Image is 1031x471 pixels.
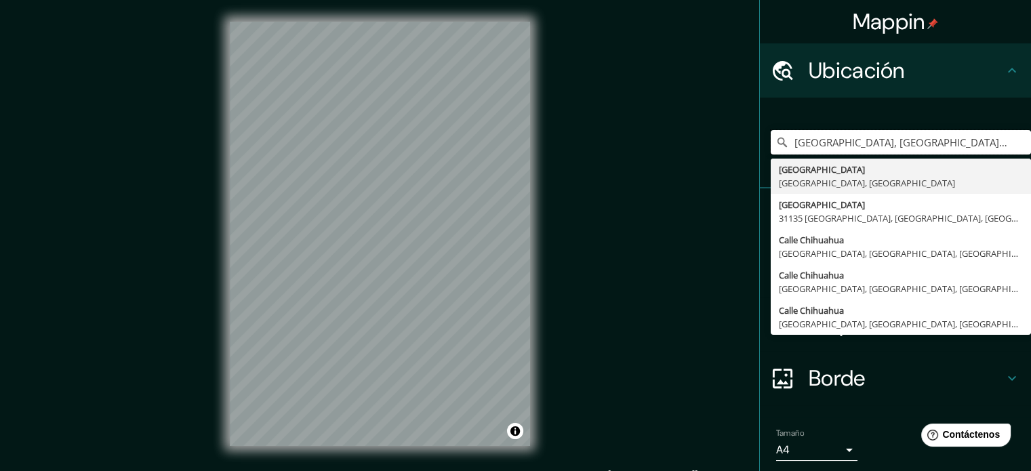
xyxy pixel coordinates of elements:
[507,423,523,439] button: Activar o desactivar atribución
[809,56,905,85] font: Ubicación
[779,269,844,281] font: Calle Chihuahua
[779,234,844,246] font: Calle Chihuahua
[776,443,790,457] font: A4
[760,188,1031,243] div: Patas
[760,297,1031,351] div: Disposición
[809,364,866,392] font: Borde
[779,304,844,316] font: Calle Chihuahua
[910,418,1016,456] iframe: Lanzador de widgets de ayuda
[760,43,1031,98] div: Ubicación
[927,18,938,29] img: pin-icon.png
[230,22,530,446] canvas: Mapa
[771,130,1031,155] input: Elige tu ciudad o zona
[853,7,925,36] font: Mappin
[760,243,1031,297] div: Estilo
[779,163,865,176] font: [GEOGRAPHIC_DATA]
[776,428,804,438] font: Tamaño
[760,351,1031,405] div: Borde
[776,439,857,461] div: A4
[779,177,955,189] font: [GEOGRAPHIC_DATA], [GEOGRAPHIC_DATA]
[779,199,865,211] font: [GEOGRAPHIC_DATA]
